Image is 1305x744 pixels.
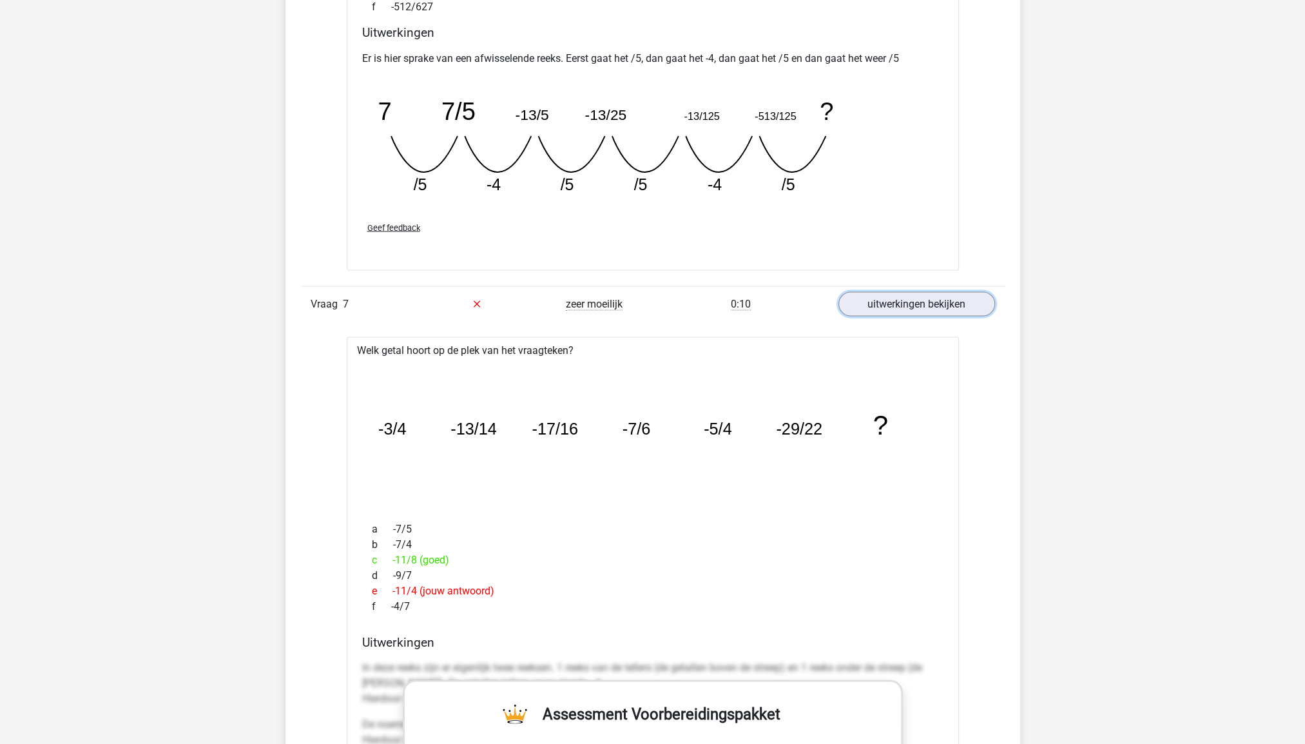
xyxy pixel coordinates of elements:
tspan: -7/6 [623,419,651,437]
div: -11/4 (jouw antwoord) [362,583,943,598]
tspan: ? [874,409,889,440]
tspan: -13/14 [450,419,497,437]
div: -7/5 [362,521,943,536]
p: Er is hier sprake van een afwisselende reeks. Eerst gaat het /5, dan gaat het -4, dan gaat het /5... [362,51,943,66]
span: zeer moeilijk [566,297,623,310]
tspan: -4 [486,175,500,193]
tspan: -13/5 [515,106,548,122]
span: f [372,598,391,614]
span: a [372,521,393,536]
tspan: ? [820,97,833,124]
tspan: -29/22 [777,419,823,437]
tspan: -513/125 [755,110,796,121]
tspan: -3/4 [378,419,406,437]
span: 7 [343,297,349,309]
tspan: -13/125 [684,110,719,121]
tspan: -17/16 [532,419,579,437]
tspan: -13/25 [585,106,626,122]
a: uitwerkingen bekijken [838,291,995,316]
tspan: /5 [781,175,795,193]
div: -11/8 (goed) [362,552,943,567]
div: -9/7 [362,567,943,583]
div: -7/4 [362,536,943,552]
p: In deze reeks zijn er eigenlijk twee reeksen. 1 reeks van de tellers (de getallen boven de streep... [362,660,943,706]
span: Vraag [311,296,343,311]
tspan: /5 [413,175,427,193]
tspan: /5 [633,175,647,193]
span: Geef feedback [367,222,420,232]
span: e [372,583,392,598]
span: 0:10 [731,297,751,310]
span: b [372,536,393,552]
h4: Uitwerkingen [362,25,943,40]
span: c [372,552,392,567]
div: -4/7 [362,598,943,614]
tspan: 7/5 [441,97,475,124]
span: d [372,567,393,583]
tspan: /5 [560,175,574,193]
h4: Uitwerkingen [362,634,943,649]
tspan: 7 [378,97,391,124]
tspan: -4 [707,175,721,193]
tspan: -5/4 [704,419,733,437]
